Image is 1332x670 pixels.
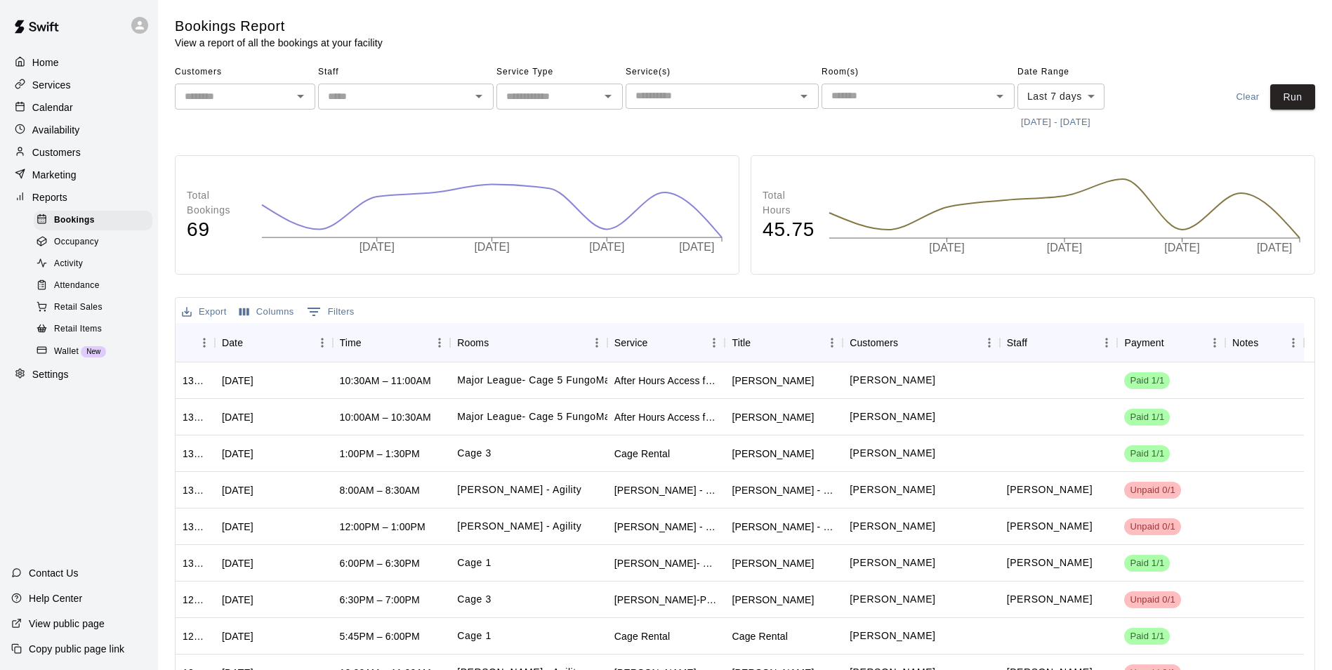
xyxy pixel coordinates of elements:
[1007,323,1027,362] div: Staff
[850,592,935,607] p: Gunner Alexander
[11,164,147,185] div: Marketing
[183,520,208,534] div: 1319034
[176,323,215,362] div: ID
[1270,84,1315,110] button: Run
[340,410,431,424] div: 10:00AM – 10:30AM
[732,520,836,534] div: Josh Jones - Sports Performance Training (60 min)
[183,447,208,461] div: 1319260
[1007,592,1093,607] p: Jake Buchanan
[340,593,420,607] div: 6:30PM – 7:00PM
[222,629,253,643] div: Tue, Aug 12, 2025
[732,447,814,461] div: James guess
[222,593,253,607] div: Wed, Aug 13, 2025
[340,374,431,388] div: 10:30AM – 11:00AM
[1007,482,1093,497] p: Josh Jones
[614,323,648,362] div: Service
[607,323,725,362] div: Service
[429,332,450,353] button: Menu
[29,617,105,631] p: View public page
[1124,374,1170,388] span: Paid 1/1
[11,364,147,385] div: Settings
[183,333,202,353] button: Sort
[1027,333,1047,353] button: Sort
[457,323,489,362] div: Rooms
[850,519,935,534] p: James Henderson
[54,322,102,336] span: Retail Items
[187,218,247,242] h4: 69
[457,446,492,461] p: Cage 3
[34,232,152,252] div: Occupancy
[34,275,158,297] a: Attendance
[850,373,935,388] p: Kane Anthony
[222,447,253,461] div: Sat, Aug 16, 2025
[34,342,152,362] div: WalletNew
[183,629,208,643] div: 1296564
[979,332,1000,353] button: Menu
[1124,520,1180,534] span: Unpaid 0/1
[1007,556,1093,570] p: David Flores
[34,319,158,341] a: Retail Items
[187,188,247,218] p: Total Bookings
[598,86,618,106] button: Open
[850,482,935,497] p: Ryan Williams
[34,276,152,296] div: Attendance
[183,556,208,570] div: 1302216
[32,55,59,70] p: Home
[183,374,208,388] div: 1319321
[11,74,147,96] div: Services
[457,592,492,607] p: Cage 3
[11,142,147,163] div: Customers
[29,566,79,580] p: Contact Us
[704,332,725,353] button: Menu
[469,86,489,106] button: Open
[11,187,147,208] a: Reports
[215,323,333,362] div: Date
[1225,323,1304,362] div: Notes
[732,483,836,497] div: Josh Jones - Sports Performance Training (30 min)
[614,447,670,461] div: Cage Rental
[32,145,81,159] p: Customers
[648,333,668,353] button: Sort
[32,168,77,182] p: Marketing
[54,235,99,249] span: Occupancy
[34,211,152,230] div: Bookings
[590,242,625,254] tspan: [DATE]
[822,61,1015,84] span: Room(s)
[614,593,718,607] div: Jake Buchanan-Pitching (30 min)
[1257,242,1292,254] tspan: [DATE]
[194,332,215,353] button: Menu
[1232,323,1258,362] div: Notes
[1124,447,1170,461] span: Paid 1/1
[843,323,1000,362] div: Customers
[1017,112,1094,133] button: [DATE] - [DATE]
[1225,84,1270,110] button: Clear
[32,123,80,137] p: Availability
[34,297,158,319] a: Retail Sales
[614,410,718,424] div: After Hours Access for FungoMan
[175,17,383,36] h5: Bookings Report
[222,374,253,388] div: Sat, Aug 16, 2025
[34,254,158,275] a: Activity
[333,323,451,362] div: Time
[1258,333,1278,353] button: Sort
[11,52,147,73] a: Home
[29,591,82,605] p: Help Center
[457,482,581,497] p: Josh Jones - Agility
[930,242,965,254] tspan: [DATE]
[457,629,492,643] p: Cage 1
[1283,332,1304,353] button: Menu
[32,190,67,204] p: Reports
[362,333,381,353] button: Sort
[850,556,935,570] p: Caiden Pachciarz
[822,332,843,353] button: Menu
[340,323,362,362] div: Time
[1164,333,1184,353] button: Sort
[34,320,152,339] div: Retail Items
[183,410,208,424] div: 1319320
[32,100,73,114] p: Calendar
[626,61,819,84] span: Service(s)
[614,556,718,570] div: David Flores- Hitting (30 Min)
[1047,242,1082,254] tspan: [DATE]
[794,86,814,106] button: Open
